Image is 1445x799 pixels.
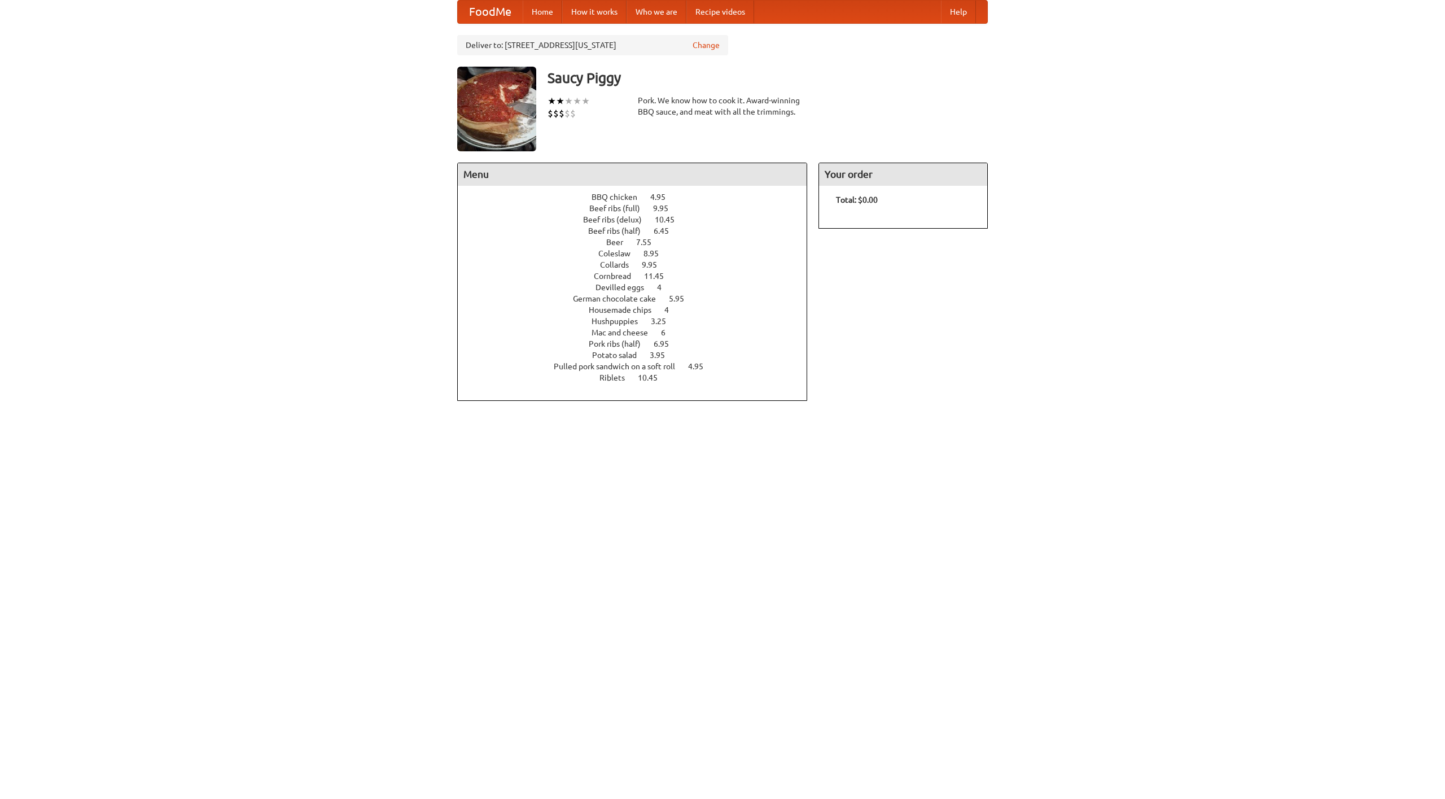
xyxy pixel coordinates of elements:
span: 10.45 [638,373,669,382]
span: Cornbread [594,272,642,281]
span: 3.95 [650,351,676,360]
a: Pulled pork sandwich on a soft roll 4.95 [554,362,724,371]
span: Hushpuppies [592,317,649,326]
span: 9.95 [642,260,668,269]
b: Total: $0.00 [836,195,878,204]
a: Beer 7.55 [606,238,672,247]
span: Pork ribs (half) [589,339,652,348]
a: Beef ribs (half) 6.45 [588,226,690,235]
li: ★ [581,95,590,107]
span: 8.95 [643,249,670,258]
span: BBQ chicken [592,193,649,202]
span: 4.95 [688,362,715,371]
img: angular.jpg [457,67,536,151]
a: German chocolate cake 5.95 [573,294,705,303]
a: Help [941,1,976,23]
span: Coleslaw [598,249,642,258]
li: $ [548,107,553,120]
div: Deliver to: [STREET_ADDRESS][US_STATE] [457,35,728,55]
span: Beef ribs (full) [589,204,651,213]
span: Beef ribs (delux) [583,215,653,224]
a: Devilled eggs 4 [595,283,682,292]
span: Beef ribs (half) [588,226,652,235]
li: ★ [564,95,573,107]
li: $ [570,107,576,120]
span: 9.95 [653,204,680,213]
span: 6 [661,328,677,337]
span: Collards [600,260,640,269]
li: $ [553,107,559,120]
span: 5.95 [669,294,695,303]
span: 7.55 [636,238,663,247]
a: Collards 9.95 [600,260,678,269]
span: 6.45 [654,226,680,235]
span: Mac and cheese [592,328,659,337]
span: 4 [657,283,673,292]
a: Beef ribs (full) 9.95 [589,204,689,213]
a: Coleslaw 8.95 [598,249,680,258]
span: Housemade chips [589,305,663,315]
a: Hushpuppies 3.25 [592,317,687,326]
h4: Menu [458,163,807,186]
li: ★ [573,95,581,107]
a: Pork ribs (half) 6.95 [589,339,690,348]
h4: Your order [819,163,987,186]
li: $ [564,107,570,120]
span: Devilled eggs [595,283,655,292]
a: Riblets 10.45 [599,373,678,382]
a: FoodMe [458,1,523,23]
a: BBQ chicken 4.95 [592,193,686,202]
a: Housemade chips 4 [589,305,690,315]
span: Riblets [599,373,636,382]
span: 4.95 [650,193,677,202]
a: Potato salad 3.95 [592,351,686,360]
span: Potato salad [592,351,648,360]
a: How it works [562,1,627,23]
span: Pulled pork sandwich on a soft roll [554,362,686,371]
span: 6.95 [654,339,680,348]
h3: Saucy Piggy [548,67,988,89]
span: German chocolate cake [573,294,667,303]
a: Who we are [627,1,686,23]
span: Beer [606,238,634,247]
li: ★ [556,95,564,107]
span: 3.25 [651,317,677,326]
li: $ [559,107,564,120]
a: Cornbread 11.45 [594,272,685,281]
a: Change [693,40,720,51]
div: Pork. We know how to cook it. Award-winning BBQ sauce, and meat with all the trimmings. [638,95,807,117]
a: Home [523,1,562,23]
a: Beef ribs (delux) 10.45 [583,215,695,224]
a: Mac and cheese 6 [592,328,686,337]
span: 10.45 [655,215,686,224]
span: 4 [664,305,680,315]
span: 11.45 [644,272,675,281]
li: ★ [548,95,556,107]
a: Recipe videos [686,1,754,23]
